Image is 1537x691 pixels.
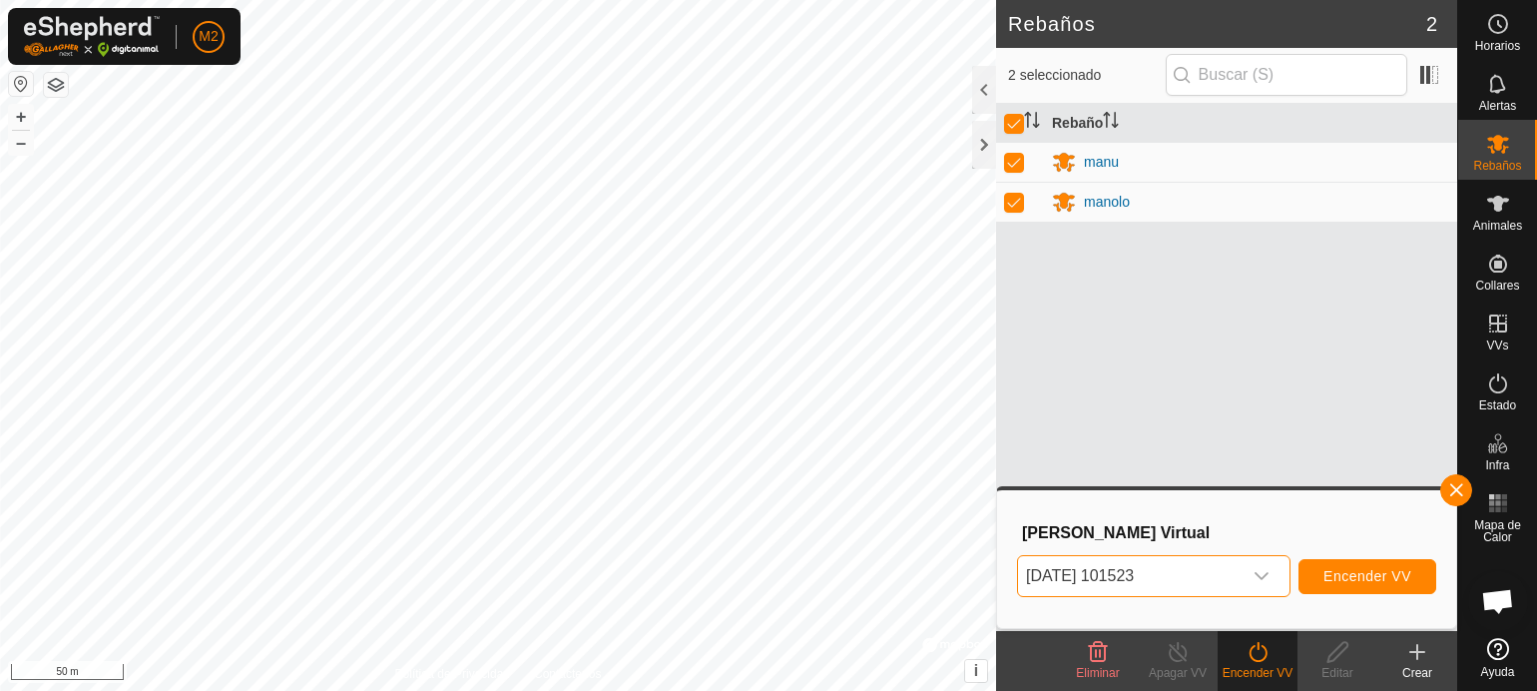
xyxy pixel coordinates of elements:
img: Logo Gallagher [24,16,160,57]
button: Encender VV [1298,559,1436,594]
span: Alertas [1479,100,1516,112]
span: Encender VV [1323,568,1411,584]
span: M2 [199,26,218,47]
span: Infra [1485,459,1509,471]
div: Encender VV [1218,664,1297,682]
span: Rebaños [1473,160,1521,172]
div: Chat abierto [1468,571,1528,631]
div: manolo [1084,192,1130,213]
h3: [PERSON_NAME] Virtual [1022,523,1436,542]
button: – [9,131,33,155]
div: Editar [1297,664,1377,682]
a: Ayuda [1458,630,1537,686]
div: Crear [1377,664,1457,682]
button: Restablecer Mapa [9,72,33,96]
span: Mapa de Calor [1463,519,1532,543]
span: Ayuda [1481,666,1515,678]
a: Política de Privacidad [395,665,510,683]
span: Collares [1475,280,1519,292]
span: Estado [1479,399,1516,411]
span: i [974,662,978,679]
span: VVs [1486,340,1508,351]
p-sorticon: Activar para ordenar [1024,115,1040,131]
span: 2 [1426,9,1437,39]
button: i [965,660,987,682]
button: Capas del Mapa [44,73,68,97]
input: Buscar (S) [1166,54,1407,96]
h2: Rebaños [1008,12,1426,36]
span: Animales [1473,220,1522,232]
span: Eliminar [1076,666,1119,680]
span: Horarios [1475,40,1520,52]
div: manu [1084,152,1119,173]
span: 2025-08-29 101523 [1018,556,1242,596]
a: Contáctenos [534,665,601,683]
span: 2 seleccionado [1008,65,1166,86]
div: Apagar VV [1138,664,1218,682]
th: Rebaño [1044,104,1457,143]
div: dropdown trigger [1242,556,1281,596]
p-sorticon: Activar para ordenar [1103,115,1119,131]
button: + [9,105,33,129]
